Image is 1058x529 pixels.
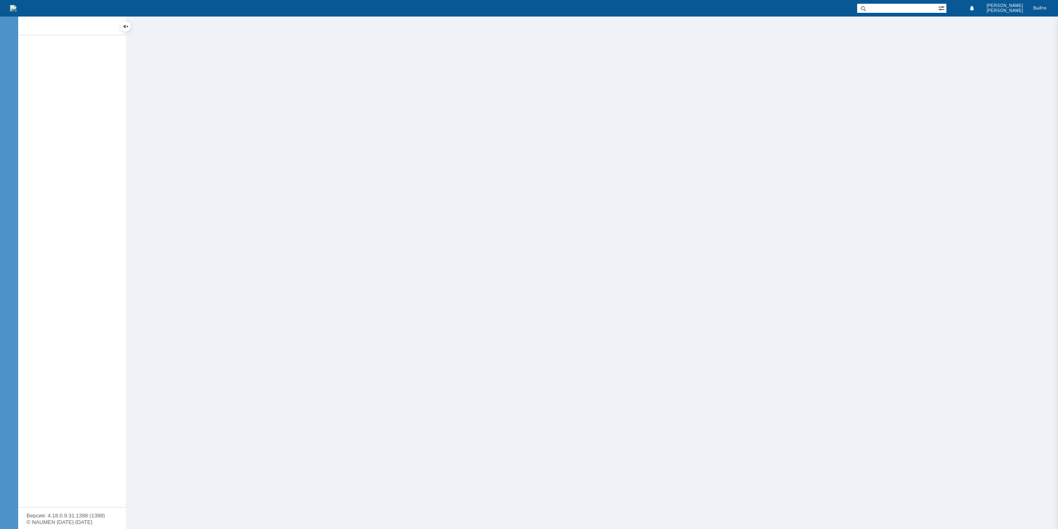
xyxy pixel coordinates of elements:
[121,22,131,31] div: Скрыть меню
[10,5,17,12] a: Перейти на домашнюю страницу
[938,4,946,12] span: Расширенный поиск
[26,519,117,525] div: © NAUMEN [DATE]-[DATE]
[987,3,1023,8] span: [PERSON_NAME]
[26,513,117,518] div: Версия: 4.18.0.9.31.1398 (1398)
[987,8,1023,13] span: [PERSON_NAME]
[10,5,17,12] img: logo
